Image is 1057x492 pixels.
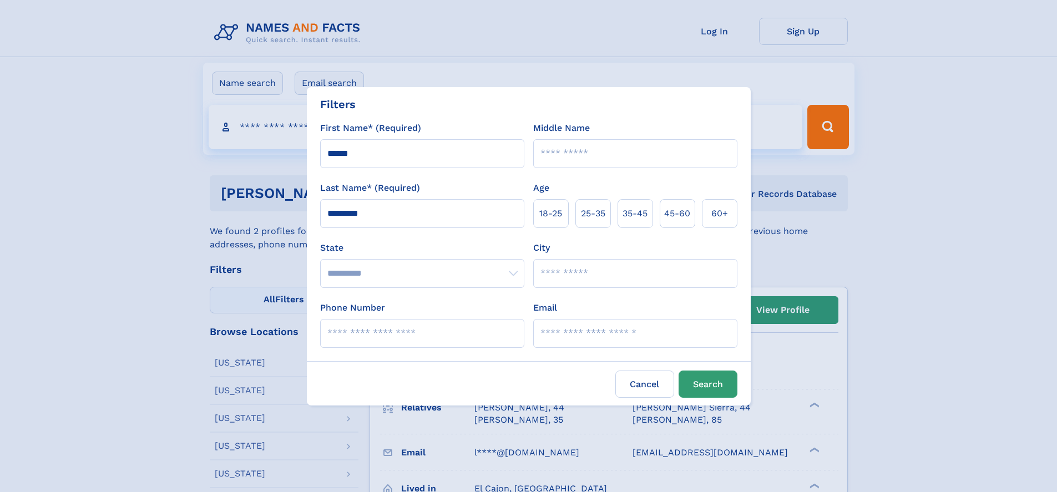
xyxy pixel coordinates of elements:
label: State [320,241,524,255]
div: Filters [320,96,356,113]
label: City [533,241,550,255]
label: First Name* (Required) [320,121,421,135]
span: 60+ [711,207,728,220]
label: Age [533,181,549,195]
label: Email [533,301,557,315]
label: Cancel [615,371,674,398]
label: Last Name* (Required) [320,181,420,195]
span: 18‑25 [539,207,562,220]
span: 35‑45 [623,207,648,220]
label: Phone Number [320,301,385,315]
button: Search [679,371,737,398]
span: 25‑35 [581,207,605,220]
label: Middle Name [533,121,590,135]
span: 45‑60 [664,207,690,220]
